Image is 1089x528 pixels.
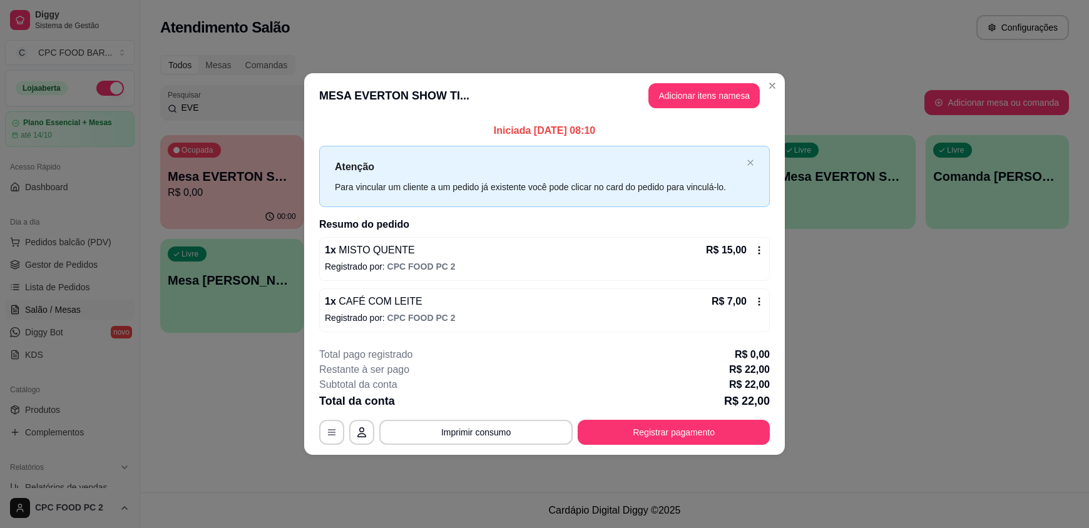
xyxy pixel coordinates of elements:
h2: Resumo do pedido [319,217,770,232]
button: close [747,159,754,167]
p: Restante à ser pago [319,362,409,377]
p: R$ 0,00 [735,347,770,362]
button: Registrar pagamento [578,420,770,445]
p: R$ 22,00 [729,362,770,377]
div: Para vincular um cliente a um pedido já existente você pode clicar no card do pedido para vinculá... [335,180,742,194]
p: 1 x [325,294,422,309]
span: CPC FOOD PC 2 [387,261,456,272]
p: R$ 7,00 [712,294,747,309]
p: R$ 15,00 [706,243,747,258]
span: close [747,159,754,166]
p: Total pago registrado [319,347,412,362]
span: CAFÉ COM LEITE [336,296,422,307]
p: Subtotal da conta [319,377,397,392]
span: MISTO QUENTE [336,245,415,255]
button: Imprimir consumo [379,420,573,445]
p: Registrado por: [325,312,764,324]
header: MESA EVERTON SHOW TI... [304,73,785,118]
p: R$ 22,00 [724,392,770,410]
span: CPC FOOD PC 2 [387,313,456,323]
p: 1 x [325,243,415,258]
p: Total da conta [319,392,395,410]
p: R$ 22,00 [729,377,770,392]
p: Iniciada [DATE] 08:10 [319,123,770,138]
button: Adicionar itens namesa [648,83,760,108]
button: Close [762,76,782,96]
p: Atenção [335,159,742,175]
p: Registrado por: [325,260,764,273]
